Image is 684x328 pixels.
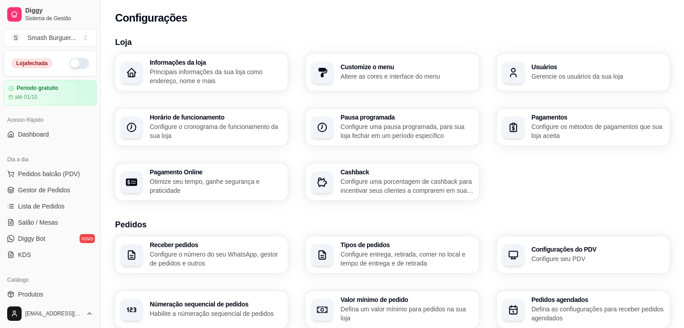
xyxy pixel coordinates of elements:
[4,4,97,25] a: DiggySistema de Gestão
[340,242,473,248] h3: Tipos de pedidos
[306,54,478,91] button: Customize o menuAltere as cores e interface do menu
[4,80,97,106] a: Período gratuitoaté 01/10
[18,218,58,227] span: Salão / Mesas
[4,152,97,167] div: Dia a dia
[4,248,97,262] a: KDS
[532,254,664,263] p: Configure seu PDV
[4,215,97,230] a: Salão / Mesas
[4,167,97,181] button: Pedidos balcão (PDV)
[4,127,97,142] a: Dashboard
[18,234,45,243] span: Diggy Bot
[17,85,58,92] article: Período gratuito
[340,250,473,268] p: Configure entrega, retirada, comer no local e tempo de entrega e de retirada
[15,93,37,101] article: até 01/10
[150,242,282,248] h3: Receber pedidos
[18,169,80,178] span: Pedidos balcão (PDV)
[340,72,473,81] p: Altere as cores e interface do menu
[115,236,288,273] button: Receber pedidosConfigure o número do seu WhatsApp, gestor de pedidos e outros
[150,250,282,268] p: Configure o número do seu WhatsApp, gestor de pedidos e outros
[150,114,282,120] h3: Horário de funcionamento
[25,15,93,22] span: Sistema de Gestão
[150,67,282,85] p: Principais informações da sua loja como endereço, nome e mais
[150,309,282,318] p: Habilite a númeração sequencial de pedidos
[497,236,670,273] button: Configurações do PDVConfigure seu PDV
[340,297,473,303] h3: Valor mínimo de pedido
[18,250,31,259] span: KDS
[340,114,473,120] h3: Pausa programada
[69,58,89,69] button: Alterar Status
[532,305,664,323] p: Defina as confiugurações para receber pedidos agendados
[497,54,670,91] button: UsuáriosGerencie os usuários da sua loja
[25,7,93,15] span: Diggy
[150,301,282,307] h3: Númeração sequencial de pedidos
[115,54,288,91] button: Informações da lojaPrincipais informações da sua loja como endereço, nome e mais
[306,164,478,200] button: CashbackConfigure uma porcentagem de cashback para incentivar seus clientes a comprarem em sua loja
[532,64,664,70] h3: Usuários
[4,183,97,197] a: Gestor de Pedidos
[115,218,670,231] h3: Pedidos
[4,273,97,287] div: Catálogo
[18,186,70,195] span: Gestor de Pedidos
[4,199,97,213] a: Lista de Pedidos
[306,109,478,146] button: Pausa programadaConfigure uma pausa programada, para sua loja fechar em um período específico
[532,122,664,140] p: Configure os métodos de pagamentos que sua loja aceita
[532,297,664,303] h3: Pedidos agendados
[25,310,82,317] span: [EMAIL_ADDRESS][DOMAIN_NAME]
[497,109,670,146] button: PagamentosConfigure os métodos de pagamentos que sua loja aceita
[4,303,97,324] button: [EMAIL_ADDRESS][DOMAIN_NAME]
[4,231,97,246] a: Diggy Botnovo
[340,305,473,323] p: Defina um valor mínimo para pedidos na sua loja
[340,177,473,195] p: Configure uma porcentagem de cashback para incentivar seus clientes a comprarem em sua loja
[115,291,288,328] button: Númeração sequencial de pedidosHabilite a númeração sequencial de pedidos
[11,33,20,42] span: S
[115,36,670,49] h3: Loja
[18,290,43,299] span: Produtos
[150,122,282,140] p: Configure o cronograma de funcionamento da sua loja
[4,29,97,47] button: Select a team
[497,291,670,328] button: Pedidos agendadosDefina as confiugurações para receber pedidos agendados
[340,122,473,140] p: Configure uma pausa programada, para sua loja fechar em um período específico
[18,130,49,139] span: Dashboard
[27,33,76,42] div: Smash Burguer ...
[4,287,97,301] a: Produtos
[306,291,478,328] button: Valor mínimo de pedidoDefina um valor mínimo para pedidos na sua loja
[532,246,664,253] h3: Configurações do PDV
[340,169,473,175] h3: Cashback
[4,113,97,127] div: Acesso Rápido
[532,114,664,120] h3: Pagamentos
[150,177,282,195] p: Otimize seu tempo, ganhe segurança e praticidade
[11,58,53,68] div: Loja fechada
[150,59,282,66] h3: Informações da loja
[18,202,65,211] span: Lista de Pedidos
[532,72,664,81] p: Gerencie os usuários da sua loja
[150,169,282,175] h3: Pagamento Online
[115,164,288,200] button: Pagamento OnlineOtimize seu tempo, ganhe segurança e praticidade
[306,236,478,273] button: Tipos de pedidosConfigure entrega, retirada, comer no local e tempo de entrega e de retirada
[115,109,288,146] button: Horário de funcionamentoConfigure o cronograma de funcionamento da sua loja
[115,11,187,25] h2: Configurações
[340,64,473,70] h3: Customize o menu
